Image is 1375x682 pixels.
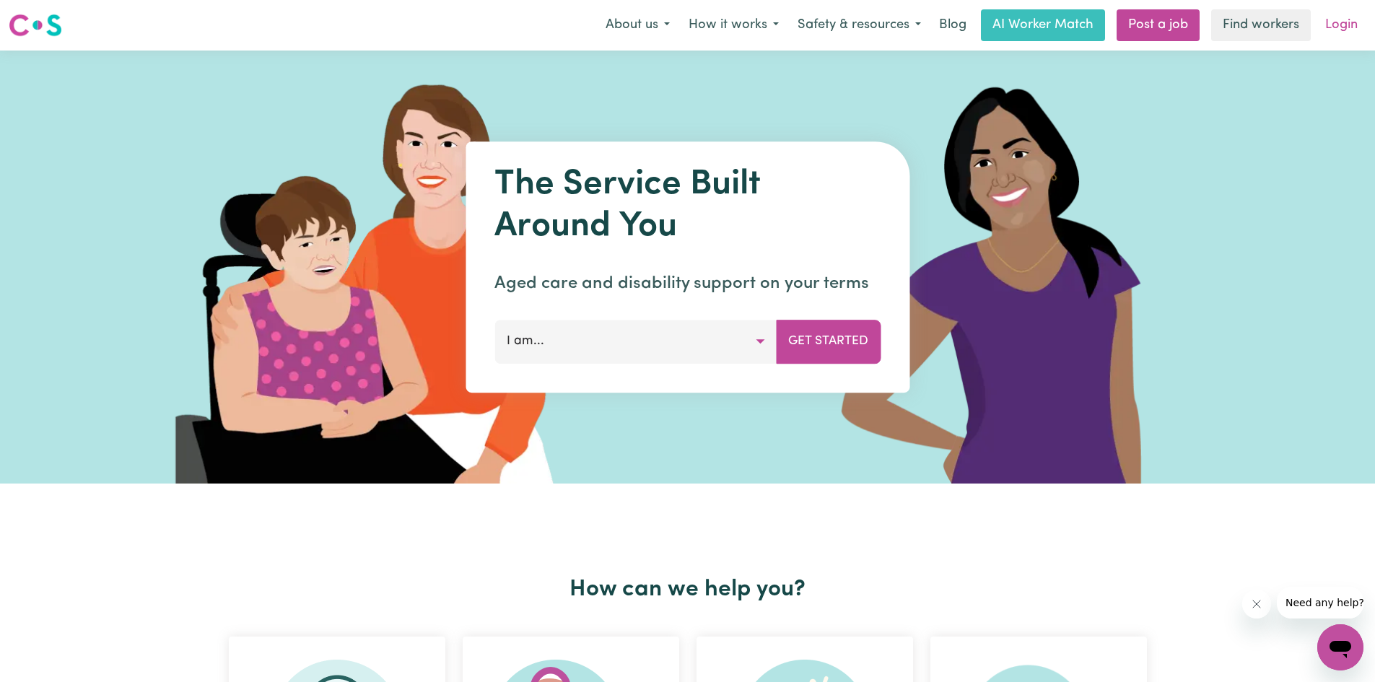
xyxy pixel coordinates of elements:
[494,271,881,297] p: Aged care and disability support on your terms
[494,165,881,248] h1: The Service Built Around You
[494,320,777,363] button: I am...
[9,9,62,42] a: Careseekers logo
[1277,587,1363,618] iframe: Message from company
[1242,590,1271,618] iframe: Close message
[596,10,679,40] button: About us
[981,9,1105,41] a: AI Worker Match
[9,10,87,22] span: Need any help?
[220,576,1156,603] h2: How can we help you?
[1317,624,1363,670] iframe: Button to launch messaging window
[1211,9,1311,41] a: Find workers
[679,10,788,40] button: How it works
[9,12,62,38] img: Careseekers logo
[776,320,881,363] button: Get Started
[930,9,975,41] a: Blog
[1317,9,1366,41] a: Login
[788,10,930,40] button: Safety & resources
[1117,9,1200,41] a: Post a job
